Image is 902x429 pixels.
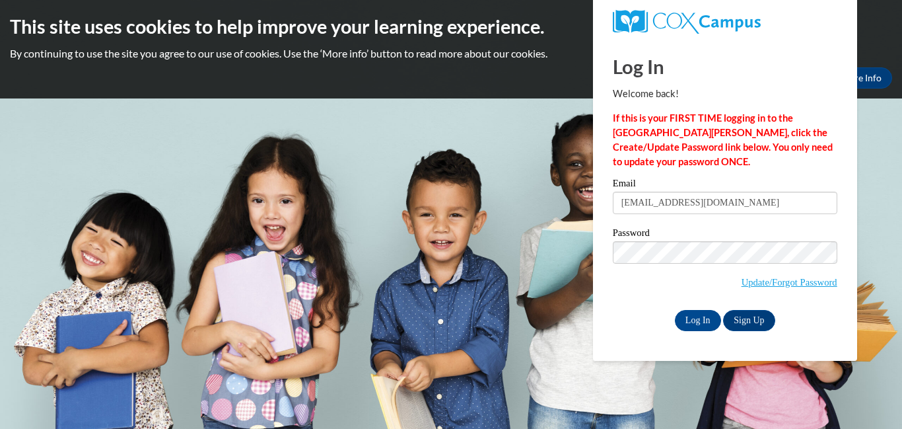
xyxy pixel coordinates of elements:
[613,112,833,167] strong: If this is your FIRST TIME logging in to the [GEOGRAPHIC_DATA][PERSON_NAME], click the Create/Upd...
[613,178,837,192] label: Email
[830,67,892,89] a: More Info
[675,310,721,331] input: Log In
[613,228,837,241] label: Password
[613,10,837,34] a: COX Campus
[742,277,837,288] a: Update/Forgot Password
[10,13,892,40] h2: This site uses cookies to help improve your learning experience.
[613,10,761,34] img: COX Campus
[613,53,837,80] h1: Log In
[613,87,837,101] p: Welcome back!
[10,46,892,61] p: By continuing to use the site you agree to our use of cookies. Use the ‘More info’ button to read...
[723,310,775,331] a: Sign Up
